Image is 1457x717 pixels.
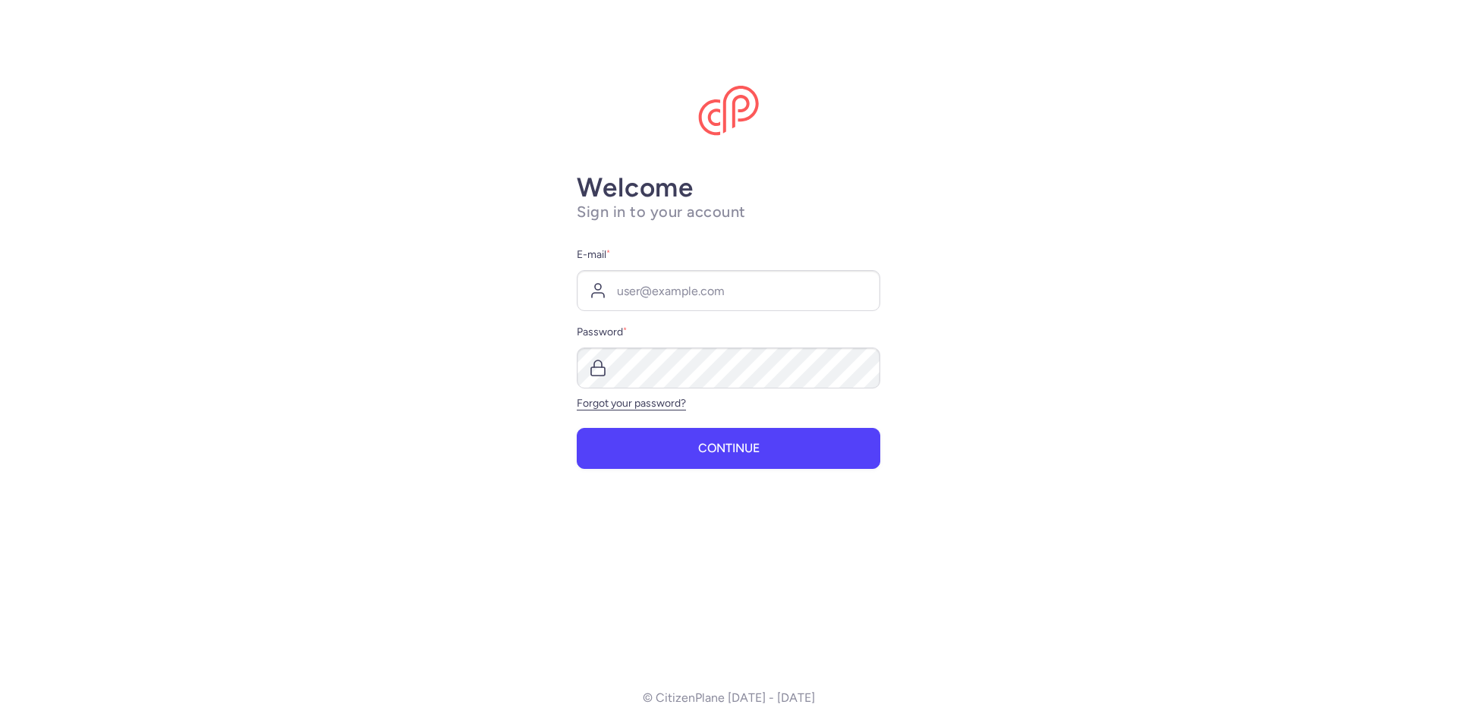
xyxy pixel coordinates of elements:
[643,691,815,705] p: © CitizenPlane [DATE] - [DATE]
[698,442,760,455] span: Continue
[577,203,880,222] h1: Sign in to your account
[577,171,694,203] strong: Welcome
[577,397,686,410] a: Forgot your password?
[577,428,880,469] button: Continue
[577,323,880,341] label: Password
[577,246,880,264] label: E-mail
[577,270,880,311] input: user@example.com
[698,86,759,136] img: CitizenPlane logo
